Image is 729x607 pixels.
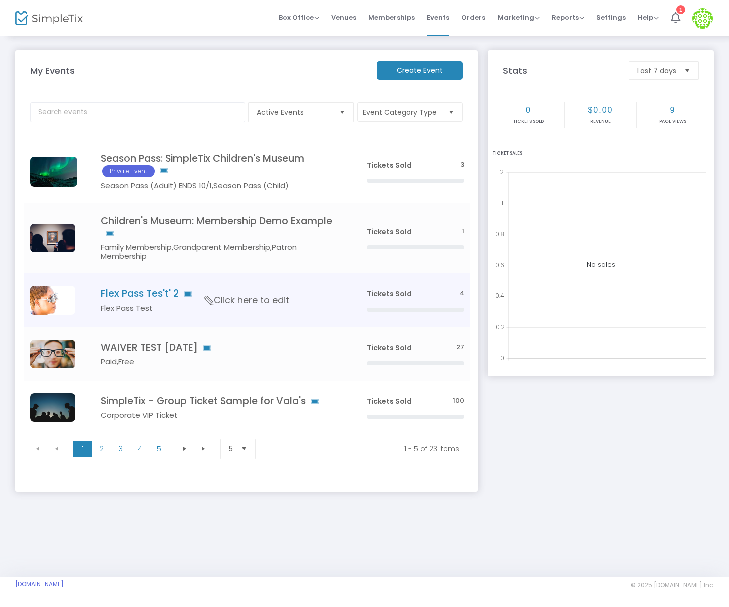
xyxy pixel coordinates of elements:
[638,13,659,22] span: Help
[456,343,464,352] span: 27
[367,343,412,353] span: Tickets Sold
[453,396,464,406] span: 100
[101,288,337,299] h4: Flex Pass Tes't' 2
[357,102,463,122] button: Event Category Type
[461,5,485,30] span: Orders
[181,445,189,453] span: Go to the next page
[24,140,470,434] div: Data table
[15,580,64,588] a: [DOMAIN_NAME]
[460,289,464,298] span: 4
[637,66,676,76] span: Last 7 days
[494,118,563,125] p: Tickets sold
[205,294,289,307] span: Click here to edit
[101,243,337,261] h5: Family Membership,Grandparent Membership,Patron Membership
[367,227,412,237] span: Tickets Sold
[676,5,685,14] div: 1
[638,118,708,125] p: Page Views
[331,5,356,30] span: Venues
[30,286,75,315] img: 638633114934945174638551149660268225.png
[274,444,459,454] kendo-pager-info: 1 - 5 of 23 items
[377,61,463,80] m-button: Create Event
[335,103,349,122] button: Select
[229,444,233,454] span: 5
[101,181,337,190] h5: Season Pass (Adult) ENDS 10/1,Season Pass (Child)
[194,441,213,457] span: Go to the last page
[257,107,331,117] span: Active Events
[367,289,412,299] span: Tickets Sold
[101,153,337,177] h4: Season Pass: SimpleTix Children's Museum
[149,441,168,457] span: Page 5
[101,215,337,239] h4: Children's Museum: Membership Demo Example
[101,395,337,407] h4: SimpleTix - Group Ticket Sample for Vala's
[498,64,624,77] m-panel-title: Stats
[552,13,584,22] span: Reports
[237,439,251,459] button: Select
[101,342,337,353] h4: WAIVER TEST [DATE]
[175,441,194,457] span: Go to the next page
[279,13,319,22] span: Box Office
[102,165,155,177] span: Private Event
[566,105,635,115] h2: $0.00
[566,118,635,125] p: Revenue
[368,5,415,30] span: Memberships
[30,102,245,122] input: Search events
[30,224,75,252] img: 638563152061593825.png
[200,445,208,453] span: Go to the last page
[92,441,111,457] span: Page 2
[30,157,77,187] img: img_lights.jpg
[101,411,337,420] h5: Corporate VIP Ticket
[427,5,449,30] span: Events
[494,105,563,115] h2: 0
[367,396,412,406] span: Tickets Sold
[460,160,464,170] span: 3
[73,441,92,457] span: Page 1
[462,227,464,236] span: 1
[30,393,75,422] img: 638682498242640343.png
[101,303,337,313] h5: Flex Pass Test
[30,340,75,368] img: 638665984639790324.png
[130,441,149,457] span: Page 4
[367,160,412,170] span: Tickets Sold
[596,5,626,30] span: Settings
[631,581,714,589] span: © 2025 [DOMAIN_NAME] Inc.
[493,150,709,157] div: Ticket Sales
[493,165,709,365] div: No sales
[498,13,540,22] span: Marketing
[680,62,694,79] button: Select
[101,357,337,366] h5: Paid,Free
[25,64,372,77] m-panel-title: My Events
[111,441,130,457] span: Page 3
[638,105,708,115] h2: 9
